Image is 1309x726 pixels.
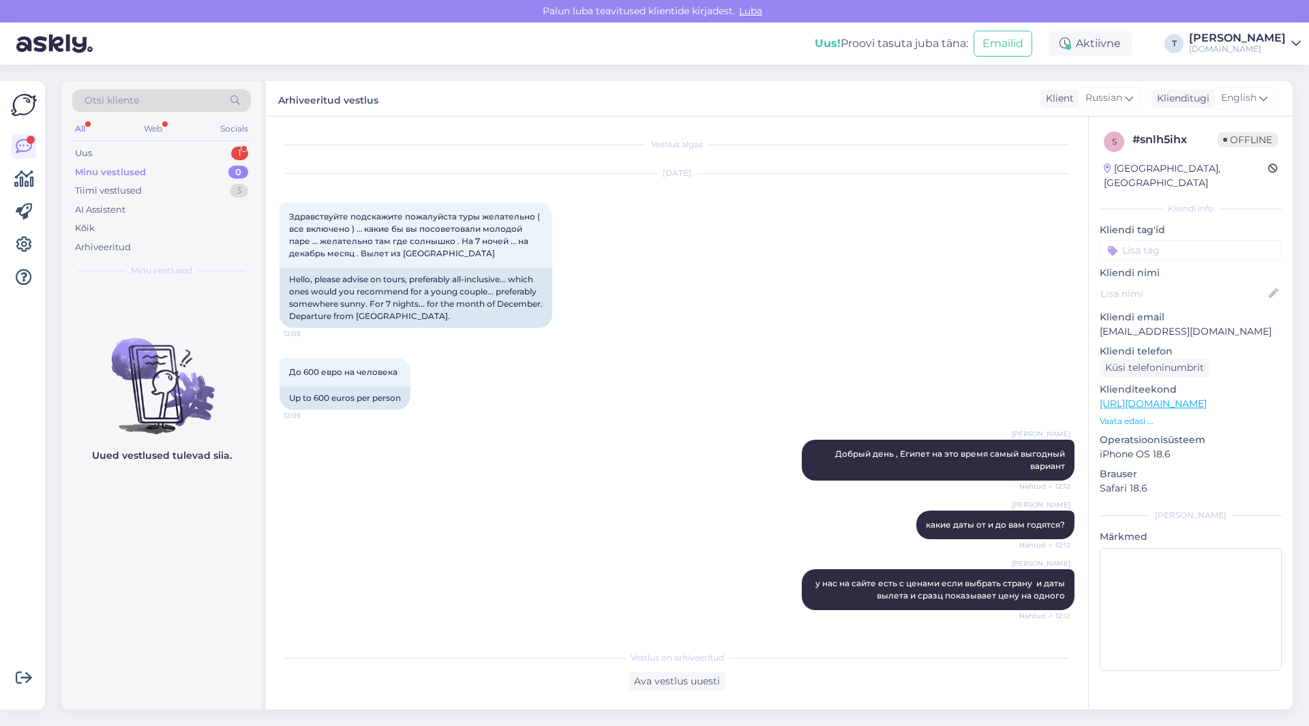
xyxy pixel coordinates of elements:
span: Vestlus on arhiveeritud [631,652,724,664]
div: 3 [230,184,248,198]
span: English [1221,91,1257,106]
span: [PERSON_NAME] [1012,558,1070,569]
span: 12:05 [284,329,335,339]
span: До 600 евро на человека [289,367,397,377]
div: Aktiivne [1049,31,1132,56]
span: Nähtud ✓ 12:12 [1019,481,1070,491]
div: Küsi telefoninumbrit [1100,359,1209,377]
div: [GEOGRAPHIC_DATA], [GEOGRAPHIC_DATA] [1104,162,1268,190]
p: Brauser [1100,467,1282,481]
p: Operatsioonisüsteem [1100,433,1282,447]
a: [PERSON_NAME][DOMAIN_NAME] [1189,33,1301,55]
div: Vestlus algas [280,138,1074,151]
span: Nähtud ✓ 12:12 [1019,611,1070,621]
div: Kliendi info [1100,202,1282,215]
span: 12:05 [284,410,335,421]
div: Web [141,120,165,138]
div: AI Assistent [75,203,125,217]
p: [EMAIL_ADDRESS][DOMAIN_NAME] [1100,324,1282,339]
span: у нас на сайте есть с ценами если выбрать страну и даты вылета и сразц показывает цену на одного [815,578,1067,601]
p: Safari 18.6 [1100,481,1282,496]
input: Lisa nimi [1100,286,1266,301]
input: Lisa tag [1100,240,1282,260]
p: Kliendi tag'id [1100,223,1282,237]
p: iPhone OS 18.6 [1100,447,1282,462]
div: Klient [1040,91,1074,106]
div: Uus [75,147,92,160]
div: Up to 600 euros per person [280,387,410,410]
p: Vaata edasi ... [1100,415,1282,427]
img: No chats [61,314,262,436]
span: [PERSON_NAME] [1012,429,1070,439]
div: 0 [228,166,248,179]
label: Arhiveeritud vestlus [278,89,378,108]
b: Uus! [815,37,841,50]
div: Socials [217,120,251,138]
div: [DOMAIN_NAME] [1189,44,1286,55]
div: Tiimi vestlused [75,184,142,198]
p: Kliendi telefon [1100,344,1282,359]
span: Offline [1218,132,1278,147]
p: Kliendi nimi [1100,266,1282,280]
p: Klienditeekond [1100,382,1282,397]
span: Luba [735,5,766,17]
a: [URL][DOMAIN_NAME] [1100,397,1207,410]
div: All [72,120,88,138]
span: какие даты от и до вам годятся? [926,519,1065,530]
div: Hello, please advise on tours, preferably all-inclusive... which ones would you recommend for a y... [280,268,552,328]
div: # snlh5ihx [1132,132,1218,148]
span: Russian [1085,91,1122,106]
button: Emailid [974,31,1032,57]
span: s [1112,136,1117,147]
div: Arhiveeritud [75,241,131,254]
div: [DATE] [280,167,1074,179]
span: [PERSON_NAME] [1012,500,1070,510]
p: Märkmed [1100,530,1282,544]
div: Ava vestlus uuesti [629,672,725,691]
img: Askly Logo [11,92,37,118]
span: Здравствуйте подскажите пожалуйста туры желательно ( все включено ) … какие бы вы посоветовали мо... [289,211,542,258]
p: Uued vestlused tulevad siia. [92,449,232,463]
div: Minu vestlused [75,166,146,179]
span: Nähtud ✓ 12:12 [1019,540,1070,550]
div: 1 [231,147,248,160]
div: Klienditugi [1152,91,1209,106]
span: Minu vestlused [131,264,192,277]
div: Kõik [75,222,95,235]
span: Otsi kliente [85,93,139,108]
div: [PERSON_NAME] [1100,509,1282,521]
div: Proovi tasuta juba täna: [815,35,968,52]
p: Kliendi email [1100,310,1282,324]
div: T [1164,34,1184,53]
div: [PERSON_NAME] [1189,33,1286,44]
span: Добрый день , Египет на это время самый выгодный вариант [835,449,1067,471]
